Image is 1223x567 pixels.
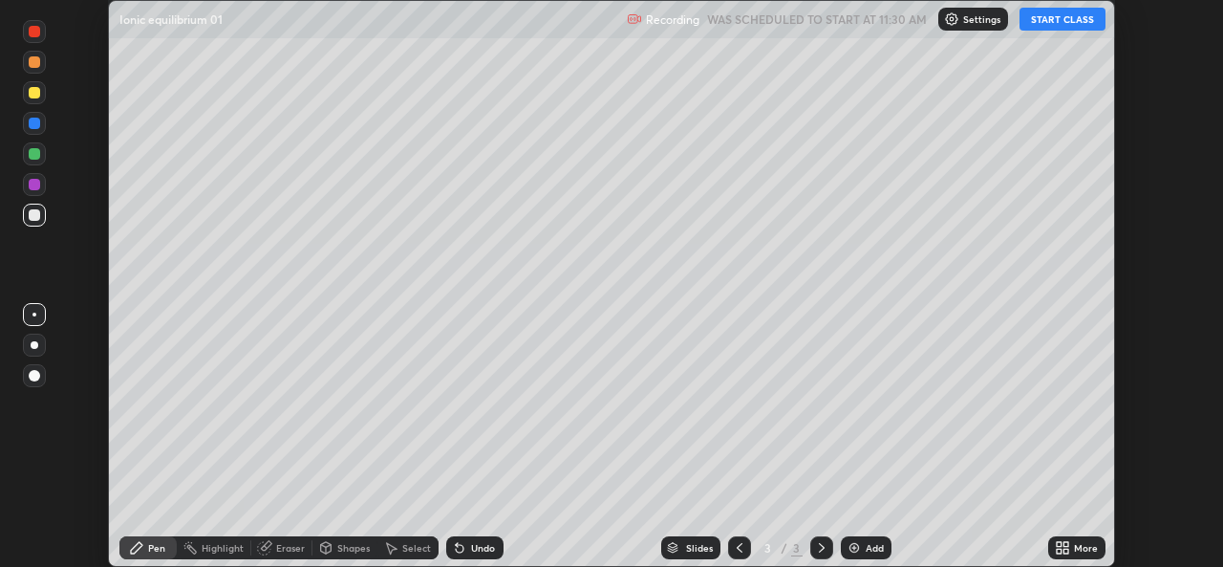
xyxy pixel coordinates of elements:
div: Slides [686,543,713,553]
div: 3 [791,539,803,556]
div: Undo [471,543,495,553]
div: / [782,542,787,554]
p: Recording [646,12,699,27]
div: Add [866,543,884,553]
div: Highlight [202,543,244,553]
h5: WAS SCHEDULED TO START AT 11:30 AM [707,11,927,28]
div: 3 [759,542,778,554]
button: START CLASS [1019,8,1105,31]
img: class-settings-icons [944,11,959,27]
img: add-slide-button [847,540,862,556]
div: More [1074,543,1098,553]
img: recording.375f2c34.svg [627,11,642,27]
div: Eraser [276,543,305,553]
div: Shapes [337,543,370,553]
p: Settings [963,14,1000,24]
div: Select [402,543,431,553]
div: Pen [148,543,165,553]
p: Ionic equilibrium 01 [119,11,223,27]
